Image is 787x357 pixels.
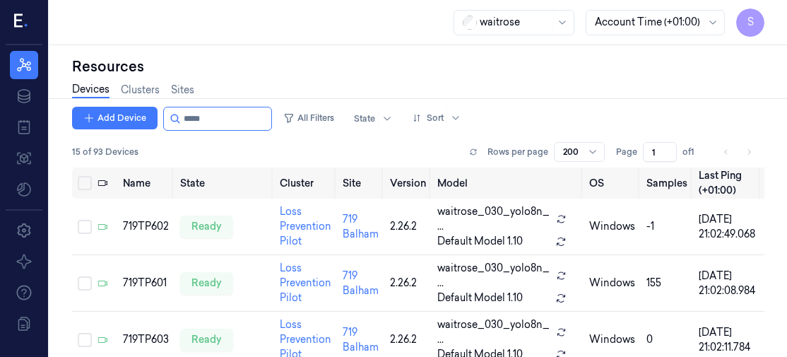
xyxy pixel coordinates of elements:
th: Model [432,168,584,199]
button: All Filters [278,107,340,129]
span: 15 of 93 Devices [72,146,138,158]
div: [DATE] 21:02:08.984 [699,269,756,298]
div: 2.26.2 [390,219,426,234]
div: 719TP602 [123,219,169,234]
button: S [736,8,764,37]
p: windows [589,332,635,347]
a: Clusters [121,83,160,98]
div: 155 [646,276,687,291]
div: 719TP603 [123,332,169,347]
span: Default Model 1.10 [437,291,523,305]
th: State [174,168,274,199]
div: ready [180,272,233,295]
button: Select row [78,276,92,291]
div: ready [180,329,233,351]
th: Site [337,168,384,199]
div: 0 [646,332,687,347]
div: Resources [72,57,764,76]
th: Last Ping (+01:00) [693,168,762,199]
a: Devices [72,82,110,98]
a: Loss Prevention Pilot [280,205,331,247]
span: waitrose_030_yolo8n_ ... [437,317,550,347]
button: Select row [78,333,92,347]
div: [DATE] 21:02:11.784 [699,325,756,355]
span: of 1 [682,146,705,158]
p: Rows per page [487,146,548,158]
div: 719TP601 [123,276,169,291]
span: Page [616,146,637,158]
button: Select all [78,176,92,190]
div: -1 [646,219,687,234]
p: windows [589,276,635,291]
div: 2.26.2 [390,276,426,291]
a: Sites [171,83,194,98]
span: Default Model 1.10 [437,234,523,249]
span: waitrose_030_yolo8n_ ... [437,261,550,291]
a: 719 Balham [343,269,379,297]
a: 719 Balham [343,326,379,353]
button: Add Device [72,107,158,129]
span: waitrose_030_yolo8n_ ... [437,204,550,234]
a: Loss Prevention Pilot [280,262,331,304]
th: OS [584,168,641,199]
p: windows [589,219,635,234]
div: [DATE] 21:02:49.068 [699,212,756,242]
th: Name [117,168,174,199]
th: Samples [641,168,693,199]
th: Cluster [274,168,337,199]
th: Version [384,168,432,199]
button: Select row [78,220,92,234]
nav: pagination [716,142,759,162]
a: 719 Balham [343,213,379,240]
div: ready [180,216,233,238]
div: 2.26.2 [390,332,426,347]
